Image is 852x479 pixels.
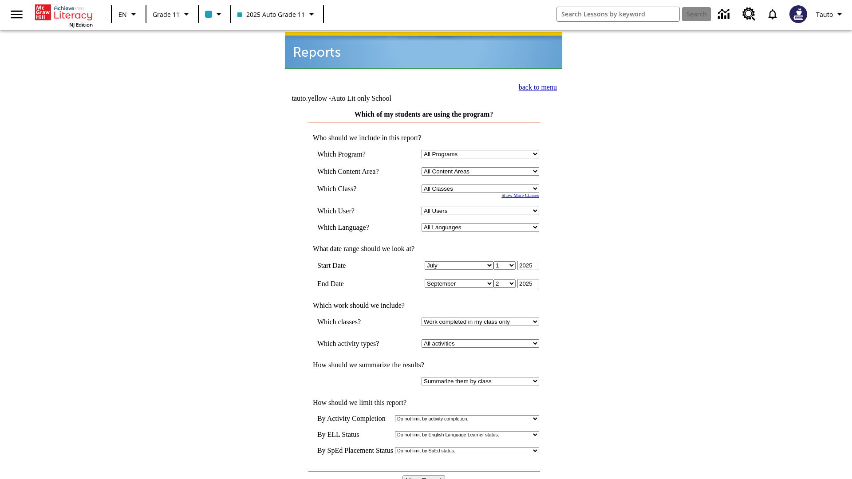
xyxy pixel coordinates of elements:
[153,10,180,19] span: Grade 11
[317,207,392,215] td: Which User?
[317,261,392,270] td: Start Date
[789,5,807,23] img: Avatar
[201,6,228,22] button: Class color is light blue. Change class color
[317,447,393,455] td: By SpEd Placement Status
[713,2,737,27] a: Data Center
[4,1,30,27] button: Open side menu
[317,279,392,288] td: End Date
[285,32,562,69] img: header
[331,94,391,102] nobr: Auto Lit only School
[234,6,320,22] button: Class: 2025 Auto Grade 11, Select your class
[813,6,848,22] button: Profile/Settings
[317,168,379,175] nobr: Which Content Area?
[317,415,393,423] td: By Activity Completion
[317,223,392,232] td: Which Language?
[317,150,392,158] td: Which Program?
[519,83,557,91] a: back to menu
[317,318,392,326] td: Which classes?
[292,94,454,102] td: tauto.yellow -
[149,6,195,22] button: Grade: Grade 11, Select a grade
[308,302,539,310] td: Which work should we include?
[308,361,539,369] td: How should we summarize the results?
[35,3,93,28] div: Home
[317,339,392,348] td: Which activity types?
[317,185,392,193] td: Which Class?
[557,7,679,21] input: search field
[237,10,305,19] span: 2025 Auto Grade 11
[308,399,539,407] td: How should we limit this report?
[501,193,539,198] a: Show More Classes
[784,3,813,26] button: Select a new avatar
[355,110,493,118] a: Which of my students are using the program?
[761,3,784,26] a: Notifications
[317,431,393,439] td: By ELL Status
[114,6,143,22] button: Language: EN, Select a language
[308,245,539,253] td: What date range should we look at?
[308,134,539,142] td: Who should we include in this report?
[69,21,93,28] span: NJ Edition
[816,10,833,19] span: Tauto
[737,2,761,26] a: Resource Center, Will open in new tab
[118,10,127,19] span: EN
